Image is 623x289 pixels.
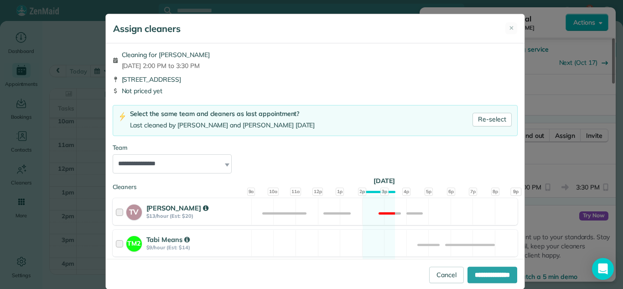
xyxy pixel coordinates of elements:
div: Open Intercom Messenger [592,258,614,280]
strong: Tabi Means [146,235,190,244]
strong: $9/hour (Est: $14) [146,244,249,251]
a: Re-select [472,113,512,126]
div: Last cleaned by [PERSON_NAME] and [PERSON_NAME] [DATE] [130,121,315,130]
a: Cancel [429,267,464,283]
span: ✕ [509,24,514,33]
div: [STREET_ADDRESS] [113,75,518,84]
div: Team [113,143,518,152]
div: Cleaners [113,183,518,185]
strong: TV [126,205,142,218]
strong: $13/hour (Est: $20) [146,213,249,219]
strong: TM2 [126,236,142,248]
h5: Assign cleaners [113,22,181,35]
img: lightning-bolt-icon-94e5364df696ac2de96d3a42b8a9ff6ba979493684c50e6bbbcda72601fa0d29.png [119,112,126,121]
strong: [PERSON_NAME] [146,204,208,212]
span: Cleaning for [PERSON_NAME] [122,50,210,59]
div: Select the same team and cleaners as last appointment? [130,109,315,119]
span: [DATE] 2:00 PM to 3:30 PM [122,61,210,70]
div: Not priced yet [113,86,518,95]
